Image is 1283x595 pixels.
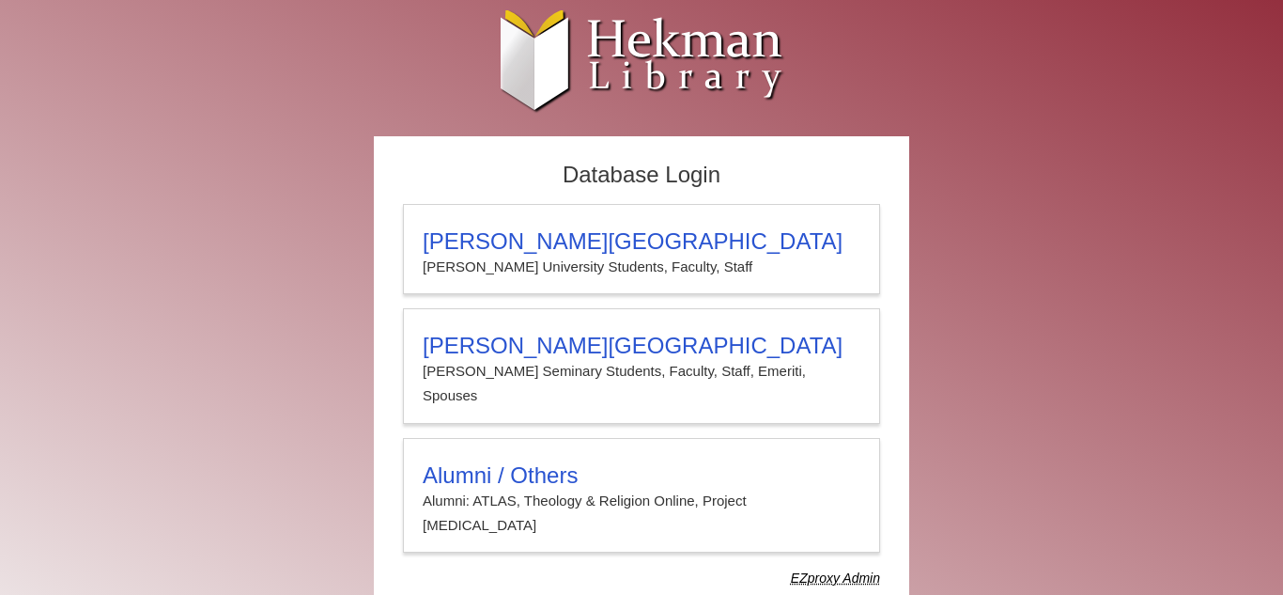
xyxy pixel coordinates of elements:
[791,571,880,586] dfn: Use Alumni login
[423,489,860,539] p: Alumni: ATLAS, Theology & Religion Online, Project [MEDICAL_DATA]
[423,333,860,359] h3: [PERSON_NAME][GEOGRAPHIC_DATA]
[423,359,860,409] p: [PERSON_NAME] Seminary Students, Faculty, Staff, Emeriti, Spouses
[423,255,860,279] p: [PERSON_NAME] University Students, Faculty, Staff
[423,228,860,255] h3: [PERSON_NAME][GEOGRAPHIC_DATA]
[423,462,860,539] summary: Alumni / OthersAlumni: ATLAS, Theology & Religion Online, Project [MEDICAL_DATA]
[394,156,889,195] h2: Database Login
[423,462,860,489] h3: Alumni / Others
[403,308,880,424] a: [PERSON_NAME][GEOGRAPHIC_DATA][PERSON_NAME] Seminary Students, Faculty, Staff, Emeriti, Spouses
[403,204,880,294] a: [PERSON_NAME][GEOGRAPHIC_DATA][PERSON_NAME] University Students, Faculty, Staff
